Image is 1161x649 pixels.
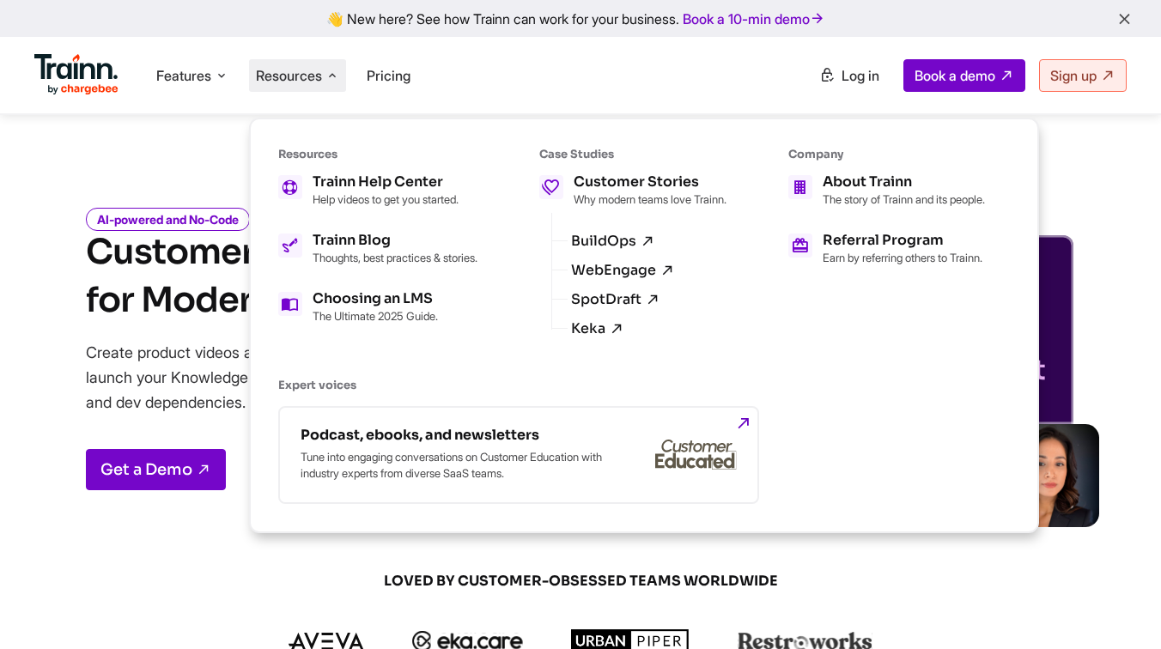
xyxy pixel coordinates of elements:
[301,449,610,482] p: Tune into engaging conversations on Customer Education with industry experts from diverse SaaS te...
[539,147,726,161] h6: Case Studies
[34,54,119,95] img: Trainn Logo
[278,378,985,392] h6: Expert voices
[996,424,1099,527] img: sabina-buildops.d2e8138.png
[842,67,879,84] span: Log in
[313,292,438,306] h5: Choosing an LMS
[1039,59,1127,92] a: Sign up
[10,10,1151,27] div: 👋 New here? See how Trainn can work for your business.
[823,251,982,264] p: Earn by referring others to Trainn.
[86,228,552,324] h1: Customer Training Platform for Modern Teams
[301,428,610,442] h5: Podcast, ebooks, and newsletters
[574,192,726,206] p: Why modern teams love Trainn.
[86,340,541,415] p: Create product videos and step-by-step documentation, and launch your Knowledge Base or Academy —...
[788,147,985,161] h6: Company
[168,572,993,591] span: LOVED BY CUSTOMER-OBSESSED TEAMS WORLDWIDE
[86,208,250,231] i: AI-powered and No-Code
[788,175,985,206] a: About Trainn The story of Trainn and its people.
[823,234,982,247] h5: Referral Program
[823,175,985,189] h5: About Trainn
[903,59,1025,92] a: Book a demo
[256,66,322,85] span: Resources
[823,192,985,206] p: The story of Trainn and its people.
[539,175,726,206] a: Customer Stories Why modern teams love Trainn.
[655,440,737,470] img: customer-educated-gray.b42eccd.svg
[278,175,477,206] a: Trainn Help Center Help videos to get you started.
[571,263,675,278] a: WebEngage
[571,321,624,337] a: Keka
[313,175,459,189] h5: Trainn Help Center
[367,67,410,84] a: Pricing
[313,309,438,323] p: The Ultimate 2025 Guide.
[313,192,459,206] p: Help videos to get you started.
[313,234,477,247] h5: Trainn Blog
[574,175,726,189] h5: Customer Stories
[278,147,477,161] h6: Resources
[278,292,477,323] a: Choosing an LMS The Ultimate 2025 Guide.
[571,292,660,307] a: SpotDraft
[915,67,995,84] span: Book a demo
[313,251,477,264] p: Thoughts, best practices & stories.
[278,234,477,264] a: Trainn Blog Thoughts, best practices & stories.
[1075,567,1161,649] iframe: Chat Widget
[571,234,655,249] a: BuildOps
[679,7,829,31] a: Book a 10-min demo
[156,66,211,85] span: Features
[278,406,759,504] a: Podcast, ebooks, and newsletters Tune into engaging conversations on Customer Education with indu...
[86,449,226,490] a: Get a Demo
[1050,67,1097,84] span: Sign up
[809,60,890,91] a: Log in
[788,234,985,264] a: Referral Program Earn by referring others to Trainn.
